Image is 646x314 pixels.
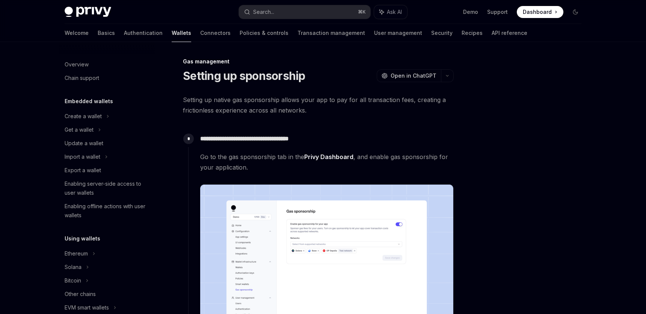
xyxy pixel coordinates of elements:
span: ⌘ K [358,9,366,15]
a: Connectors [200,24,231,42]
a: Recipes [462,24,483,42]
a: Privy Dashboard [304,153,353,161]
h5: Using wallets [65,234,100,243]
div: Chain support [65,74,99,83]
button: Toggle dark mode [569,6,581,18]
a: Welcome [65,24,89,42]
a: Enabling offline actions with user wallets [59,200,155,222]
button: Ask AI [374,5,407,19]
span: Dashboard [523,8,552,16]
a: Demo [463,8,478,16]
div: Export a wallet [65,166,101,175]
div: Solana [65,263,82,272]
a: Dashboard [517,6,563,18]
a: Export a wallet [59,164,155,177]
span: Open in ChatGPT [391,72,436,80]
a: Other chains [59,287,155,301]
div: Get a wallet [65,125,94,134]
span: Go to the gas sponsorship tab in the , and enable gas sponsorship for your application. [200,152,453,173]
div: Bitcoin [65,276,81,285]
div: Gas management [183,58,454,65]
a: Enabling server-side access to user wallets [59,177,155,200]
a: Update a wallet [59,137,155,150]
img: dark logo [65,7,111,17]
div: Import a wallet [65,152,100,161]
div: Ethereum [65,249,88,258]
div: Overview [65,60,89,69]
a: Transaction management [297,24,365,42]
div: Enabling server-side access to user wallets [65,179,150,197]
a: Basics [98,24,115,42]
a: Overview [59,58,155,71]
div: Create a wallet [65,112,102,121]
a: Security [431,24,453,42]
a: User management [374,24,422,42]
a: Support [487,8,508,16]
div: Other chains [65,290,96,299]
h5: Embedded wallets [65,97,113,106]
button: Open in ChatGPT [377,69,441,82]
div: Search... [253,8,274,17]
a: Wallets [172,24,191,42]
h1: Setting up sponsorship [183,69,305,83]
div: EVM smart wallets [65,303,109,312]
div: Enabling offline actions with user wallets [65,202,150,220]
a: API reference [492,24,527,42]
span: Setting up native gas sponsorship allows your app to pay for all transaction fees, creating a fri... [183,95,454,116]
a: Policies & controls [240,24,288,42]
span: Ask AI [387,8,402,16]
a: Authentication [124,24,163,42]
a: Chain support [59,71,155,85]
button: Search...⌘K [239,5,370,19]
div: Update a wallet [65,139,103,148]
